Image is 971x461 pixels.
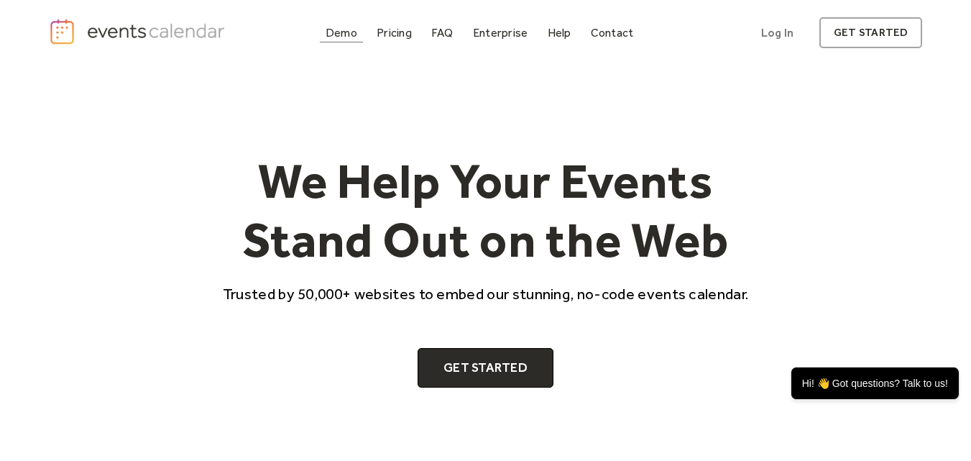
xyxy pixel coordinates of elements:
[49,18,229,46] a: home
[467,23,533,42] a: Enterprise
[431,29,454,37] div: FAQ
[542,23,577,42] a: Help
[326,29,357,37] div: Demo
[591,29,634,37] div: Contact
[819,17,922,48] a: get started
[585,23,640,42] a: Contact
[210,152,762,269] h1: We Help Your Events Stand Out on the Web
[747,17,808,48] a: Log In
[548,29,571,37] div: Help
[425,23,459,42] a: FAQ
[320,23,363,42] a: Demo
[371,23,418,42] a: Pricing
[377,29,412,37] div: Pricing
[473,29,528,37] div: Enterprise
[418,348,553,388] a: Get Started
[210,283,762,304] p: Trusted by 50,000+ websites to embed our stunning, no-code events calendar.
